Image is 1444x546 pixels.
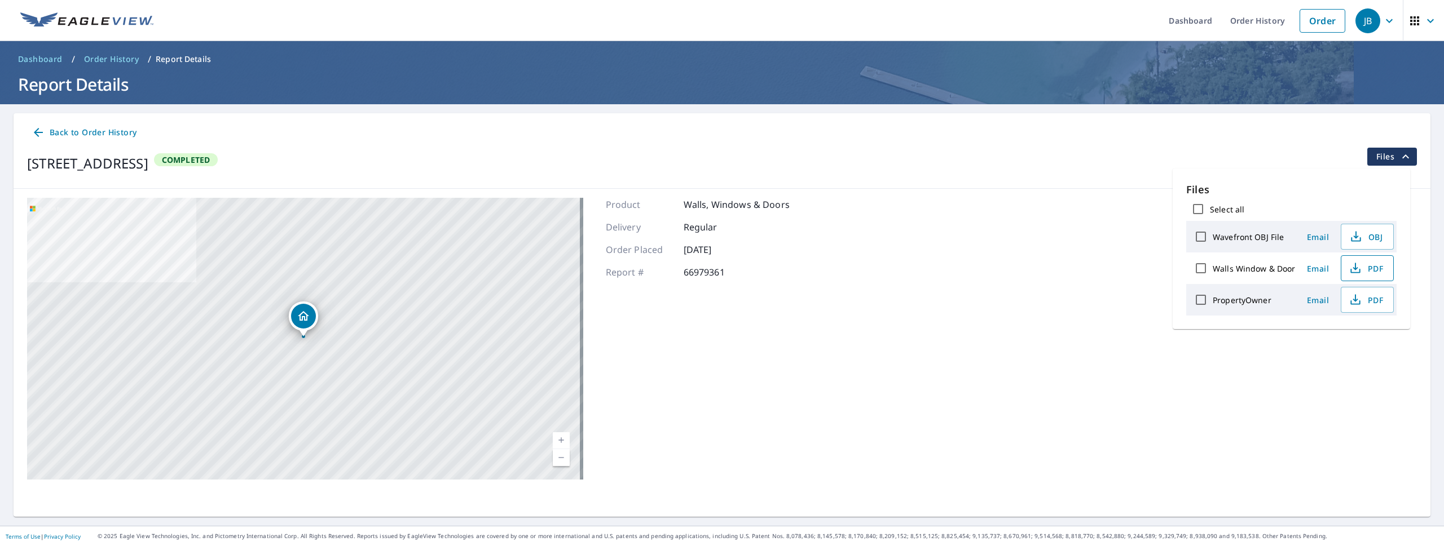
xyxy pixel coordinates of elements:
[553,432,570,449] a: Current Level 17, Zoom In
[606,265,673,279] p: Report #
[1355,8,1380,33] div: JB
[80,50,143,68] a: Order History
[1305,232,1332,242] span: Email
[684,265,751,279] p: 66979361
[1341,255,1394,281] button: PDF
[1341,224,1394,250] button: OBJ
[1300,228,1336,246] button: Email
[14,50,1430,68] nav: breadcrumb
[84,54,139,65] span: Order History
[1305,263,1332,274] span: Email
[14,73,1430,96] h1: Report Details
[6,532,41,540] a: Terms of Use
[1348,230,1384,243] span: OBJ
[606,220,673,234] p: Delivery
[606,243,673,256] p: Order Placed
[289,301,318,336] div: Dropped pin, building 1, Residential property, 416 Hickory Ave Middletown, OH 45044
[553,449,570,466] a: Current Level 17, Zoom Out
[27,122,141,143] a: Back to Order History
[684,220,751,234] p: Regular
[18,54,63,65] span: Dashboard
[1305,295,1332,305] span: Email
[1213,232,1284,242] label: Wavefront OBJ File
[1300,260,1336,277] button: Email
[684,198,790,211] p: Walls, Windows & Doors
[1348,293,1384,307] span: PDF
[1213,263,1296,274] label: Walls Window & Door
[1186,182,1397,197] p: Files
[1376,150,1412,163] span: Files
[1300,291,1336,309] button: Email
[1341,287,1394,313] button: PDF
[1300,9,1345,33] a: Order
[6,533,81,540] p: |
[148,52,151,66] li: /
[20,12,153,29] img: EV Logo
[155,154,217,165] span: Completed
[606,198,673,211] p: Product
[1367,148,1417,166] button: filesDropdownBtn-66979361
[684,243,751,256] p: [DATE]
[44,532,81,540] a: Privacy Policy
[1213,295,1271,305] label: PropertyOwner
[1348,261,1384,275] span: PDF
[156,54,211,65] p: Report Details
[14,50,67,68] a: Dashboard
[32,126,137,140] span: Back to Order History
[98,532,1438,540] p: © 2025 Eagle View Technologies, Inc. and Pictometry International Corp. All Rights Reserved. Repo...
[72,52,75,66] li: /
[1210,204,1244,215] label: Select all
[27,153,148,174] div: [STREET_ADDRESS]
